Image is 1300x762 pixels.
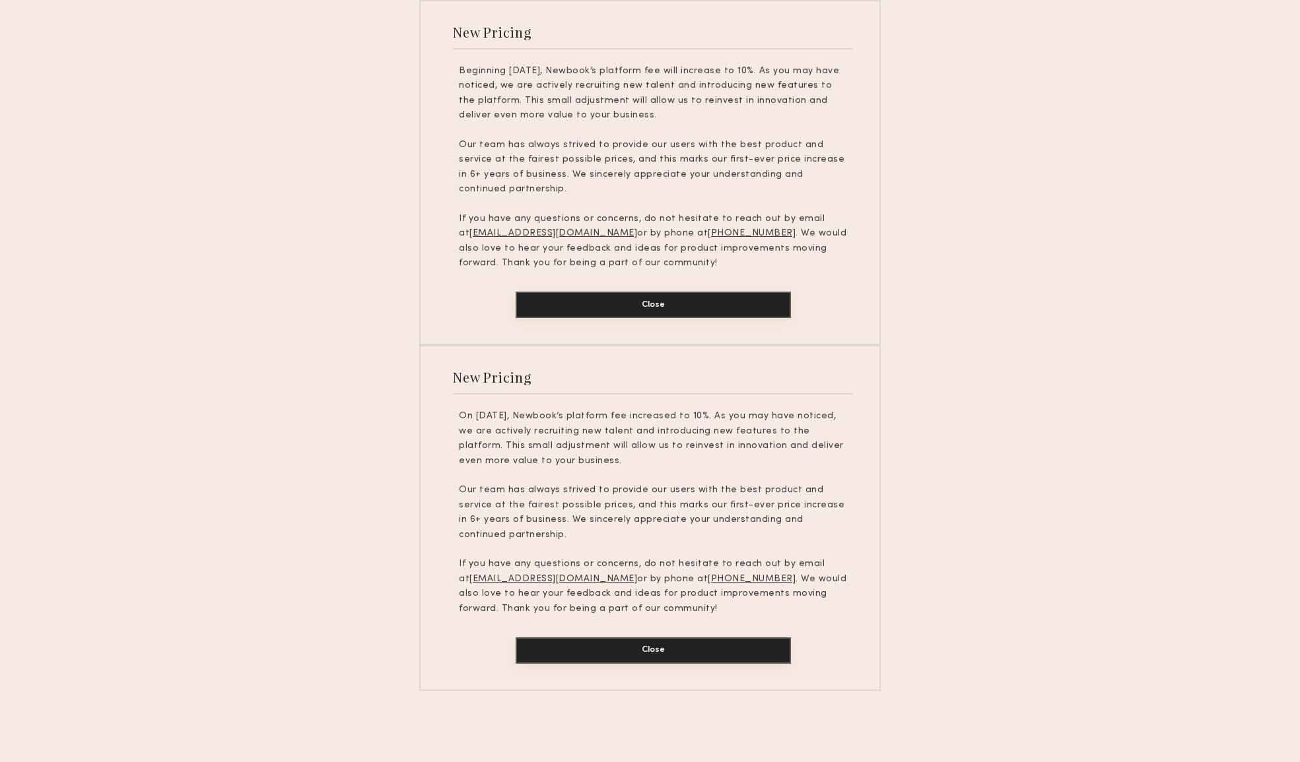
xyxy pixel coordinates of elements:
p: Beginning [DATE], Newbook’s platform fee will increase to 10%. As you may have noticed, we are ac... [459,64,847,123]
p: If you have any questions or concerns, do not hesitate to reach out by email at or by phone at . ... [459,557,847,616]
div: New Pricing [453,368,531,386]
p: Our team has always strived to provide our users with the best product and service at the fairest... [459,483,847,542]
u: [PHONE_NUMBER] [708,229,796,238]
u: [PHONE_NUMBER] [708,575,796,583]
p: On [DATE], Newbook’s platform fee increased to 10%. As you may have noticed, we are actively recr... [459,409,847,468]
button: Close [516,637,791,664]
p: If you have any questions or concerns, do not hesitate to reach out by email at or by phone at . ... [459,212,847,271]
div: New Pricing [453,23,531,41]
p: Our team has always strived to provide our users with the best product and service at the fairest... [459,138,847,197]
u: [EMAIL_ADDRESS][DOMAIN_NAME] [469,229,637,238]
button: Close [516,292,791,318]
u: [EMAIL_ADDRESS][DOMAIN_NAME] [469,575,637,583]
